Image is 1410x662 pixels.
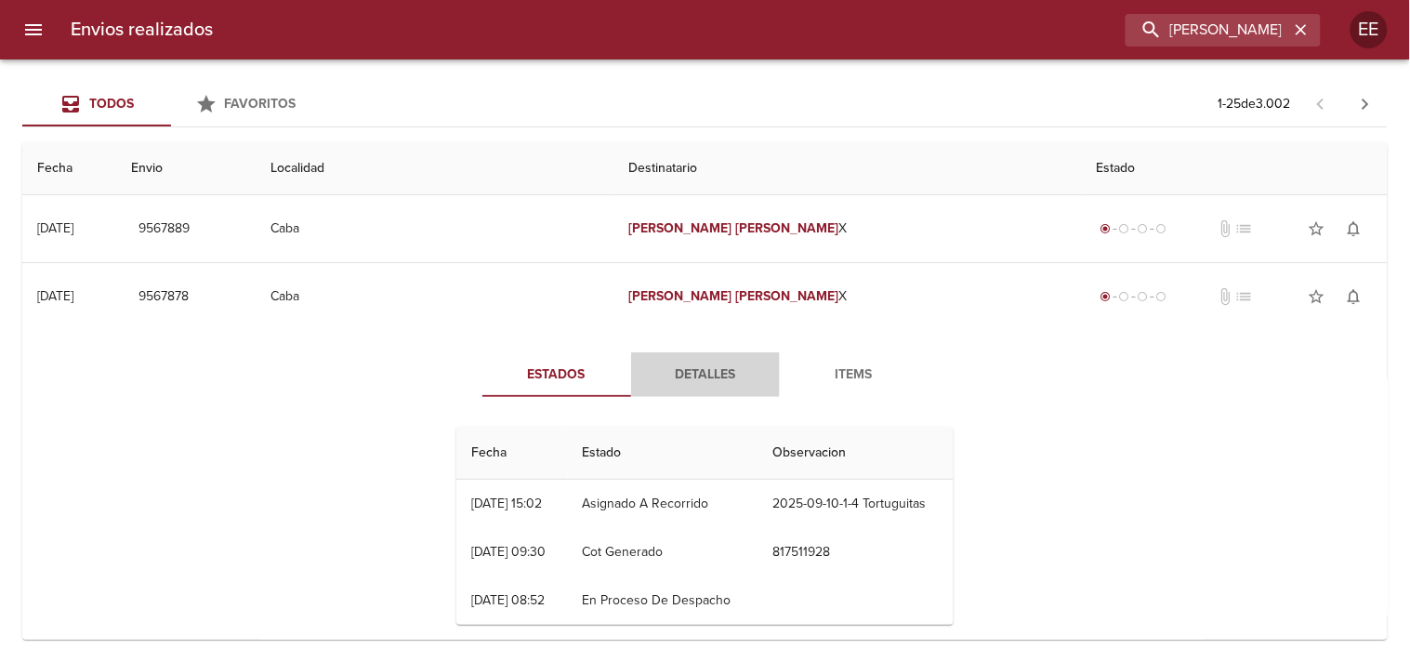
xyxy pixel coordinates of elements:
td: X [614,195,1082,262]
div: Tabs detalle de guia [482,352,929,397]
span: Estados [494,364,620,387]
span: star_border [1308,219,1326,238]
span: star_border [1308,287,1326,306]
th: Fecha [22,142,116,195]
span: radio_button_checked [1100,291,1112,302]
span: radio_button_unchecked [1138,223,1149,234]
th: Localidad [256,142,613,195]
button: 9567878 [131,280,196,314]
span: radio_button_unchecked [1119,291,1130,302]
h6: Envios realizados [71,15,213,45]
button: menu [11,7,56,52]
span: No tiene documentos adjuntos [1216,219,1234,238]
div: Generado [1097,287,1171,306]
span: radio_button_unchecked [1156,291,1167,302]
span: No tiene pedido asociado [1234,287,1253,306]
span: notifications_none [1345,219,1364,238]
div: EE [1351,11,1388,48]
div: [DATE] [37,220,73,236]
div: [DATE] 08:52 [471,592,545,608]
th: Destinatario [614,142,1082,195]
span: 9567878 [138,285,189,309]
td: Cot Generado [568,528,758,576]
th: Estado [1082,142,1388,195]
button: 9567889 [131,212,197,246]
td: X [614,263,1082,330]
td: Caba [256,263,613,330]
div: [DATE] 09:30 [471,544,546,560]
div: Tabs Envios [22,82,320,126]
span: No tiene pedido asociado [1234,219,1253,238]
p: 1 - 25 de 3.002 [1219,95,1291,113]
td: Caba [256,195,613,262]
input: buscar [1126,14,1289,46]
span: Favoritos [225,96,296,112]
th: Observacion [758,427,954,480]
span: 9567889 [138,218,190,241]
span: Todos [89,96,134,112]
button: Agregar a favoritos [1298,210,1336,247]
button: Activar notificaciones [1336,278,1373,315]
td: 2025-09-10-1-4 Tortuguitas [758,480,954,528]
th: Envio [116,142,256,195]
div: [DATE] 15:02 [471,496,542,511]
td: Asignado A Recorrido [568,480,758,528]
span: radio_button_checked [1100,223,1112,234]
span: No tiene documentos adjuntos [1216,287,1234,306]
table: Tabla de seguimiento [456,427,954,625]
button: Agregar a favoritos [1298,278,1336,315]
span: radio_button_unchecked [1138,291,1149,302]
em: [PERSON_NAME] [629,220,732,236]
span: Pagina anterior [1298,94,1343,113]
em: [PERSON_NAME] [735,220,838,236]
span: radio_button_unchecked [1156,223,1167,234]
em: [PERSON_NAME] [735,288,838,304]
span: notifications_none [1345,287,1364,306]
div: Generado [1097,219,1171,238]
td: 817511928 [758,528,954,576]
em: [PERSON_NAME] [629,288,732,304]
div: Abrir información de usuario [1351,11,1388,48]
span: Items [791,364,917,387]
span: Detalles [642,364,769,387]
button: Activar notificaciones [1336,210,1373,247]
th: Estado [568,427,758,480]
td: En Proceso De Despacho [568,576,758,625]
div: [DATE] [37,288,73,304]
span: radio_button_unchecked [1119,223,1130,234]
th: Fecha [456,427,568,480]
